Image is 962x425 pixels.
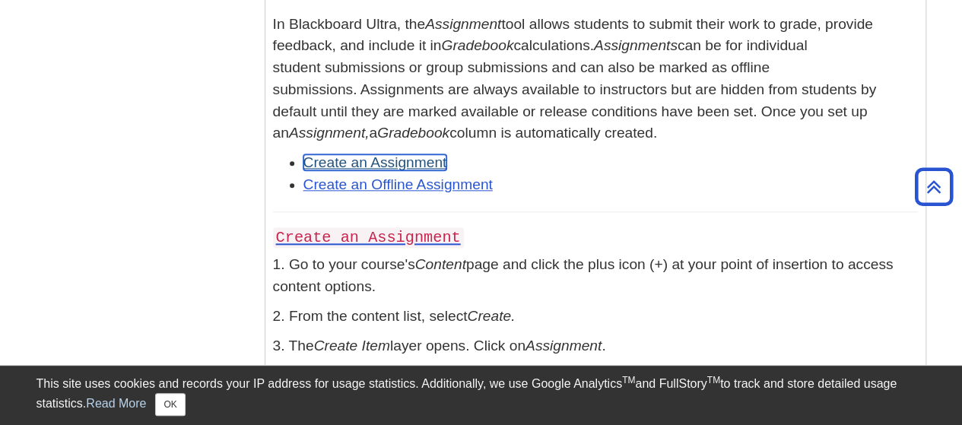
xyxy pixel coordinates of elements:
[467,308,515,324] i: Create.
[707,375,720,385] sup: TM
[273,306,918,328] p: 2. From the content list, select
[37,375,926,416] div: This site uses cookies and records your IP address for usage statistics. Additionally, we use Goo...
[289,125,370,141] em: Assignment,
[910,176,958,197] a: Back to Top
[525,338,602,354] em: Assignment
[622,375,635,385] sup: TM
[425,16,501,32] em: Assignment
[273,227,464,248] code: Create an Assignment
[303,154,447,170] a: Create an Assignment
[415,256,466,272] i: Content
[441,37,513,53] em: Gradebook
[377,125,449,141] em: Gradebook
[86,397,146,410] a: Read More
[273,335,918,357] p: 3. The layer opens. Click on .
[594,37,678,53] i: Assignments
[303,176,493,192] a: Create an Offline Assignment
[155,393,185,416] button: Close
[273,254,918,298] p: 1. Go to your course's page and click the plus icon (+) at your point of insertion to access cont...
[314,338,390,354] em: Create Item
[273,14,918,145] p: In Blackboard Ultra, the tool allows students to submit their work to grade, provide feedback, an...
